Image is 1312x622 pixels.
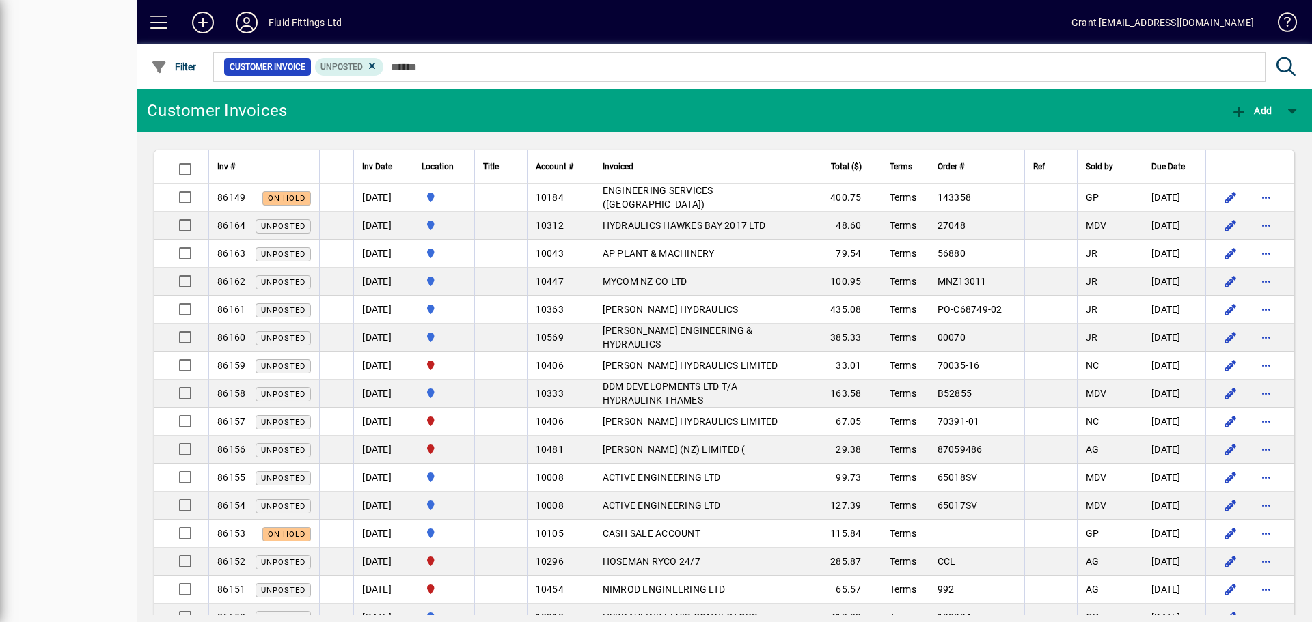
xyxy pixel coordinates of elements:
[181,10,225,35] button: Add
[938,500,978,511] span: 65017SV
[1255,466,1277,488] button: More options
[536,472,564,483] span: 10008
[217,159,311,174] div: Inv #
[1220,242,1242,264] button: Edit
[938,248,966,259] span: 56880
[353,548,413,576] td: [DATE]
[536,159,573,174] span: Account #
[1227,98,1275,123] button: Add
[938,192,972,203] span: 143358
[422,442,466,457] span: FLUID FITTINGS CHRISTCHURCH
[890,528,916,539] span: Terms
[1086,159,1113,174] span: Sold by
[799,548,881,576] td: 285.87
[603,325,753,350] span: [PERSON_NAME] ENGINEERING & HYDRAULICS
[536,528,564,539] span: 10105
[261,418,305,427] span: Unposted
[217,248,245,259] span: 86163
[1220,382,1242,404] button: Edit
[603,416,778,427] span: [PERSON_NAME] HYDRAULICS LIMITED
[799,296,881,324] td: 435.08
[261,390,305,399] span: Unposted
[1220,466,1242,488] button: Edit
[353,212,413,240] td: [DATE]
[1143,464,1205,492] td: [DATE]
[1086,472,1107,483] span: MDV
[536,220,564,231] span: 10312
[422,498,466,513] span: AUCKLAND
[353,492,413,520] td: [DATE]
[603,472,721,483] span: ACTIVE ENGINEERING LTD
[217,360,245,371] span: 86159
[1255,326,1277,348] button: More options
[1143,520,1205,548] td: [DATE]
[890,159,912,174] span: Terms
[1086,556,1099,567] span: AG
[1255,242,1277,264] button: More options
[422,159,466,174] div: Location
[353,576,413,604] td: [DATE]
[1086,528,1099,539] span: GP
[261,558,305,567] span: Unposted
[422,218,466,233] span: AUCKLAND
[536,276,564,287] span: 10447
[261,334,305,343] span: Unposted
[890,500,916,511] span: Terms
[1143,436,1205,464] td: [DATE]
[353,240,413,268] td: [DATE]
[1086,584,1099,595] span: AG
[1086,416,1099,427] span: NC
[353,352,413,380] td: [DATE]
[1143,184,1205,212] td: [DATE]
[353,520,413,548] td: [DATE]
[1143,408,1205,436] td: [DATE]
[1143,352,1205,380] td: [DATE]
[217,556,245,567] span: 86152
[938,332,966,343] span: 00070
[799,240,881,268] td: 79.54
[1220,578,1242,600] button: Edit
[799,436,881,464] td: 29.38
[269,12,342,33] div: Fluid Fittings Ltd
[217,584,245,595] span: 86151
[603,304,739,315] span: [PERSON_NAME] HYDRAULICS
[799,380,881,408] td: 163.58
[890,248,916,259] span: Terms
[1220,438,1242,460] button: Edit
[603,556,700,567] span: HOSEMAN RYCO 24/7
[536,500,564,511] span: 10008
[217,220,245,231] span: 86164
[890,388,916,399] span: Terms
[1071,12,1254,33] div: Grant [EMAIL_ADDRESS][DOMAIN_NAME]
[799,324,881,352] td: 385.33
[353,408,413,436] td: [DATE]
[422,274,466,289] span: AUCKLAND
[151,61,197,72] span: Filter
[362,159,392,174] span: Inv Date
[217,528,245,539] span: 86153
[1086,332,1098,343] span: JR
[261,306,305,315] span: Unposted
[320,62,363,72] span: Unposted
[1086,304,1098,315] span: JR
[261,586,305,595] span: Unposted
[353,380,413,408] td: [DATE]
[217,388,245,399] span: 86158
[799,492,881,520] td: 127.39
[799,576,881,604] td: 65.57
[1143,380,1205,408] td: [DATE]
[890,332,916,343] span: Terms
[603,159,633,174] span: Invoiced
[422,190,466,205] span: AUCKLAND
[1220,270,1242,292] button: Edit
[422,554,466,569] span: FLUID FITTINGS CHRISTCHURCH
[1255,270,1277,292] button: More options
[938,444,983,455] span: 87059486
[799,408,881,436] td: 67.05
[890,192,916,203] span: Terms
[217,416,245,427] span: 86157
[261,222,305,231] span: Unposted
[1143,548,1205,576] td: [DATE]
[217,500,245,511] span: 86154
[1231,105,1272,116] span: Add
